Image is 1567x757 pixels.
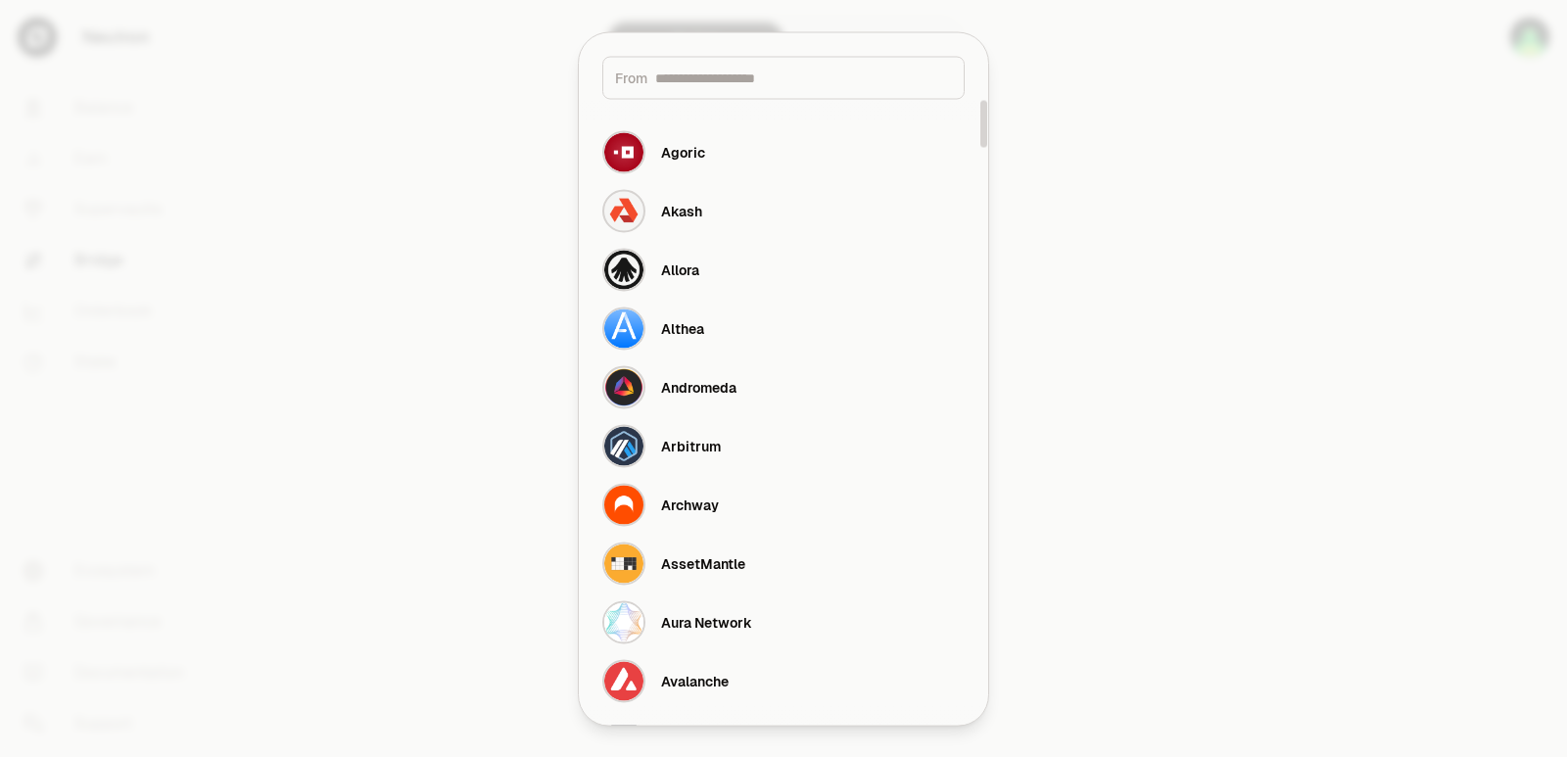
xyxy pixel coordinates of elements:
[661,377,736,397] div: Andromeda
[604,602,643,641] img: Aura Network Logo
[604,661,643,700] img: Avalanche Logo
[604,250,643,289] img: Allora Logo
[591,416,976,475] button: Arbitrum LogoArbitrum
[604,308,643,348] img: Althea Logo
[604,191,643,230] img: Akash Logo
[661,495,719,514] div: Archway
[615,68,647,87] span: From
[591,299,976,357] button: Althea LogoAlthea
[591,122,976,181] button: Agoric LogoAgoric
[661,671,729,690] div: Avalanche
[661,553,745,573] div: AssetMantle
[591,357,976,416] button: Andromeda LogoAndromeda
[661,318,704,338] div: Althea
[661,201,702,220] div: Akash
[661,612,752,632] div: Aura Network
[591,240,976,299] button: Allora LogoAllora
[604,426,643,465] img: Arbitrum Logo
[591,181,976,240] button: Akash LogoAkash
[604,367,643,406] img: Andromeda Logo
[591,592,976,651] button: Aura Network LogoAura Network
[604,485,643,524] img: Archway Logo
[591,475,976,534] button: Archway LogoArchway
[604,132,643,171] img: Agoric Logo
[661,260,699,279] div: Allora
[604,544,643,583] img: AssetMantle Logo
[661,142,705,162] div: Agoric
[661,436,721,455] div: Arbitrum
[591,534,976,592] button: AssetMantle LogoAssetMantle
[591,651,976,710] button: Avalanche LogoAvalanche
